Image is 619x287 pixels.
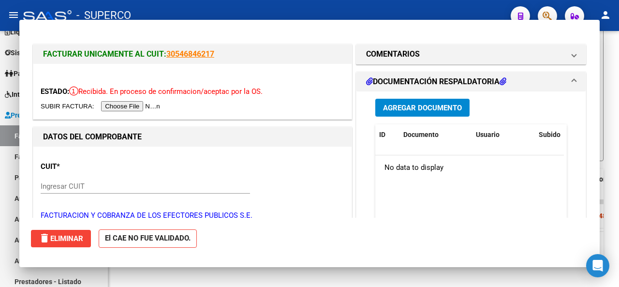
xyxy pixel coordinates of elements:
span: Agregar Documento [383,104,462,112]
span: ID [379,131,385,138]
span: Documento [403,131,439,138]
button: Eliminar [31,230,91,247]
button: Agregar Documento [375,99,470,117]
span: Eliminar [39,234,83,243]
datatable-header-cell: Documento [399,124,472,145]
span: Usuario [476,131,500,138]
p: CUIT [41,161,132,172]
datatable-header-cell: ID [375,124,399,145]
mat-icon: menu [8,9,19,21]
span: ESTADO: [41,87,69,96]
h1: COMENTARIOS [366,48,420,60]
mat-icon: person [600,9,611,21]
mat-expansion-panel-header: DOCUMENTACIÓN RESPALDATORIA [356,72,586,91]
span: Sistema [5,47,36,58]
a: 30546846217 [166,49,214,59]
span: FACTURAR UNICAMENTE AL CUIT: [43,49,166,59]
mat-expansion-panel-header: COMENTARIOS [356,45,586,64]
div: Open Intercom Messenger [586,254,609,277]
div: No data to display [375,155,564,180]
datatable-header-cell: Subido [535,124,583,145]
h1: DOCUMENTACIÓN RESPALDATORIA [366,76,506,88]
span: Padrón [5,68,36,79]
span: Subido [539,131,560,138]
span: Liquidación de Convenios [5,27,89,37]
span: Monto [593,175,613,183]
strong: El CAE NO FUE VALIDADO. [99,229,197,248]
datatable-header-cell: Usuario [472,124,535,145]
p: FACTURACION Y COBRANZA DE LOS EFECTORES PUBLICOS S.E. [41,210,344,221]
span: Integración (discapacidad) [5,89,94,100]
span: Prestadores / Proveedores [5,110,93,121]
strong: DATOS DEL COMPROBANTE [43,132,142,141]
span: Recibida. En proceso de confirmacion/aceptac por la OS. [69,87,263,96]
span: - SUPERCO [76,5,131,26]
mat-icon: delete [39,232,50,244]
